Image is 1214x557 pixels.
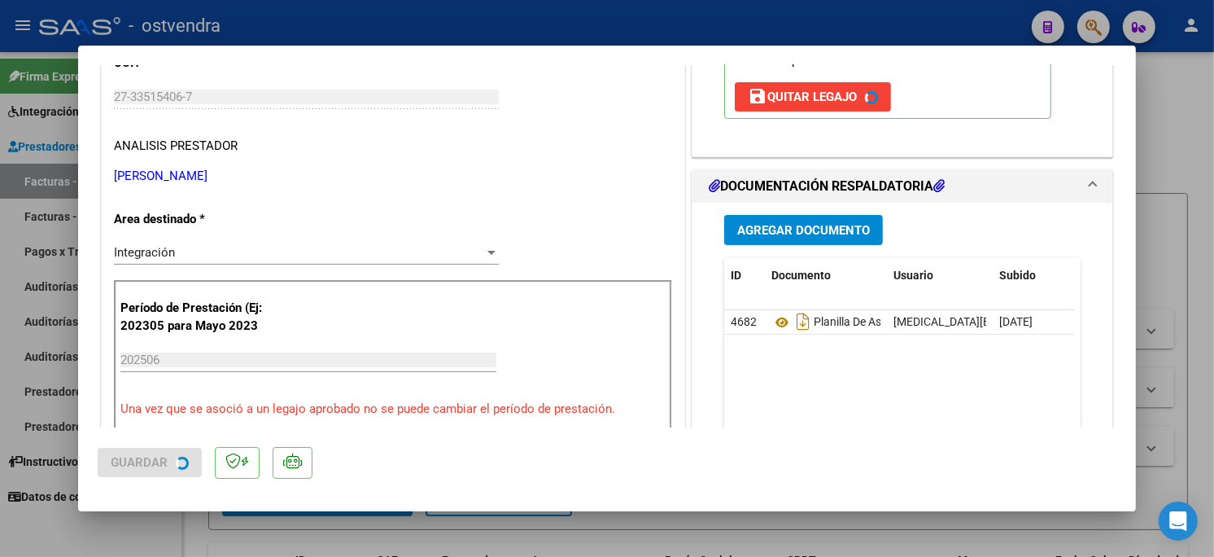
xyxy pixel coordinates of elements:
span: Planilla De Asistencia [771,316,920,329]
h1: DOCUMENTACIÓN RESPALDATORIA [709,177,945,196]
datatable-header-cell: Usuario [887,258,993,293]
datatable-header-cell: Subido [993,258,1074,293]
div: Open Intercom Messenger [1159,502,1198,541]
span: Usuario [893,269,933,282]
span: Integración [114,245,175,260]
button: Guardar [98,448,202,477]
button: Agregar Documento [724,215,883,245]
div: DOCUMENTACIÓN RESPALDATORIA [692,203,1112,541]
button: Quitar Legajo [735,82,891,112]
span: 4682 [731,315,757,328]
mat-icon: save [748,86,767,106]
strong: SI [850,53,861,68]
p: [PERSON_NAME] [114,167,672,186]
div: ANALISIS PRESTADOR [114,137,238,156]
p: Una vez que se asoció a un legajo aprobado no se puede cambiar el período de prestación. [120,400,666,419]
datatable-header-cell: ID [724,258,765,293]
datatable-header-cell: Documento [765,258,887,293]
span: Quitar Legajo [748,90,857,104]
i: Descargar documento [793,309,814,335]
mat-expansion-panel-header: DOCUMENTACIÓN RESPALDATORIA [692,170,1112,203]
span: Agregar Documento [737,223,870,238]
span: [DATE] [999,315,1033,328]
p: Area destinado * [114,210,282,229]
span: ID [731,269,741,282]
span: Guardar [111,455,168,470]
span: Subido [999,269,1036,282]
p: Período de Prestación (Ej: 202305 para Mayo 2023 [120,299,284,336]
span: Documento [771,269,831,282]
